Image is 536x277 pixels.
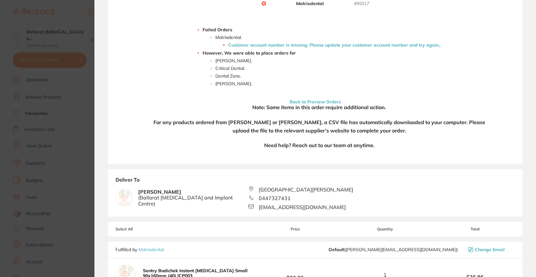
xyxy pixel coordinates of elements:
span: Select All [115,227,179,231]
span: peter@matrixdental.com.au [329,247,458,252]
h4: For any products ordered from [PERSON_NAME] or [PERSON_NAME], a CSV file has automatically downlo... [153,118,486,135]
small: # 95017 [354,1,369,7]
button: Back to Preview Orders [288,99,343,105]
span: 0447327431 [259,195,291,201]
b: Deliver To [115,177,515,186]
span: Change Email [475,247,505,252]
h4: Note: Some items in this order require additional action. [252,103,386,112]
a: Matrixdental [138,247,164,252]
span: Total [435,227,515,231]
li: Customer account number is missing. Please update your customer account number and try again. . [228,42,441,48]
button: Change Email [466,247,515,252]
b: [PERSON_NAME] [138,189,249,206]
b: Matrixdental [296,1,324,7]
img: empty.jpg [116,189,133,206]
strong: Failed Orders [203,27,232,33]
span: [EMAIL_ADDRESS][DOMAIN_NAME] [259,204,346,210]
li: [PERSON_NAME] . [215,81,441,86]
li: Matrixdental . [215,35,441,48]
li: Dental Zone . [215,73,441,79]
b: Default [329,247,345,252]
span: ( Ballarat [MEDICAL_DATA] and Implant Centre ) [138,195,249,206]
strong: However, We were able to place orders for [203,50,296,56]
span: [GEOGRAPHIC_DATA][PERSON_NAME] [259,187,353,192]
h4: Need help? Reach out to our team at anytime. [264,141,375,150]
li: [PERSON_NAME] . [215,58,441,63]
span: Price [255,227,335,231]
span: Quantity [335,227,435,231]
p: Fulfilled by [115,247,164,252]
li: Critical Dental . [215,66,441,71]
